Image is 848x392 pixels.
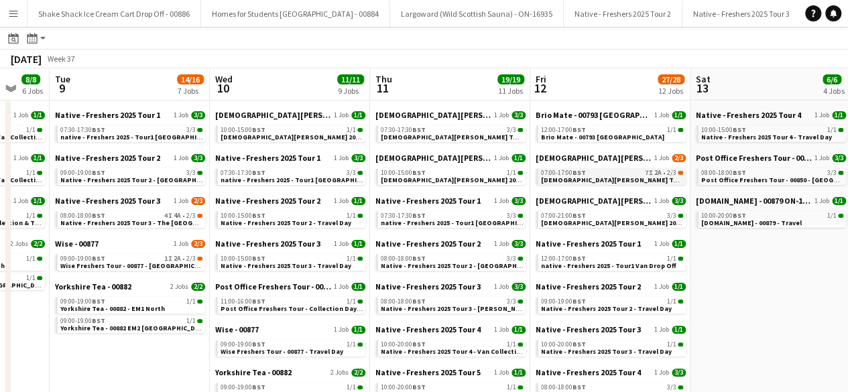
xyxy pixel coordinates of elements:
span: 1 Job [334,154,349,162]
span: 08:00-18:00 [60,212,105,219]
span: 1/1 [351,197,365,205]
span: 1 Job [494,283,509,291]
a: Wise - 008771 Job2/3 [55,239,205,249]
span: 10:00-15:00 [701,127,746,133]
span: Native - Freshers 2025 Tour 1 [55,110,160,120]
a: 12:00-17:00BST1/1native - Freshers 2025 - Tour1 Van Drop Off [541,254,683,269]
span: BST [92,297,105,306]
span: 1/1 [347,255,356,262]
span: 1/1 [507,170,516,176]
span: Lady Garden 2025 Tour 2 - 00848 - Travel Day [381,176,605,184]
a: Native - Freshers 2025 Tour 11 Job1/1 [536,239,686,249]
span: 1/1 [347,127,356,133]
span: 10:00-20:00 [541,341,586,348]
span: BST [412,297,426,306]
a: Native - Freshers 2025 Tour 31 Job3/3 [375,281,526,291]
span: 1 Job [174,154,188,162]
span: 07:30-17:30 [60,127,105,133]
span: BST [733,125,746,134]
span: 1/1 [672,111,686,119]
span: Native - Freshers 2025 Tour 4 [696,110,801,120]
a: 10:00-15:00BST1/1Native - Freshers 2025 Tour 2 - Travel Day [221,211,363,226]
span: 3/3 [186,170,196,176]
div: Post Office Freshers Tour - 008501 Job3/308:00-18:00BST3/3Post Office Freshers Tour - 00850 - [GE... [696,153,846,196]
span: 1/1 [832,197,846,205]
a: Native - Freshers 2025 Tour 31 Job1/1 [536,324,686,334]
span: 09:00-19:00 [60,255,105,262]
span: Native - Freshers 2025 Tour 4 [536,367,641,377]
span: 1 Job [494,197,509,205]
span: 1/1 [351,326,365,334]
span: 1 Job [174,197,188,205]
span: 4A [174,212,181,219]
a: 07:00-17:00BST7I2A•2/3[DEMOGRAPHIC_DATA][PERSON_NAME] Tour 1 - 00848 - [GEOGRAPHIC_DATA] [541,168,683,184]
span: 1 Job [654,326,669,334]
span: 1 Job [334,283,349,291]
span: 07:30-17:30 [381,127,426,133]
span: 3/3 [347,170,356,176]
span: Wise Freshers Tour - 00877 - St Andrews University [60,261,270,270]
span: Yorkshire Tea - 00882 EM2 Midlands [60,324,209,332]
span: 2/3 [191,240,205,248]
span: Wise - 00877 [215,324,259,334]
span: Native - Freshers 2025 Tour 3 - The University of West Scotland [60,218,239,227]
span: 1/1 [667,298,676,305]
div: Native - Freshers 2025 Tour 41 Job1/110:00-20:00BST1/1Native - Freshers 2025 Tour 4 - Van Collect... [375,324,526,367]
div: Brio Mate - 00793 [GEOGRAPHIC_DATA]1 Job1/112:00-17:00BST1/1Brio Mate - 00793 [GEOGRAPHIC_DATA] [536,110,686,153]
div: Yorkshire Tea - 008822 Jobs2/209:00-19:00BST1/1Yorkshire Tea - 00882 - EM1 North09:00-19:00BST1/1... [55,281,205,336]
div: Native - Freshers 2025 Tour 41 Job1/110:00-15:00BST1/1Native - Freshers 2025 Tour 4 - Travel Day [696,110,846,153]
div: Post Office Freshers Tour - 008501 Job1/111:00-16:00BST1/1Post Office Freshers Tour - Collection ... [215,281,365,324]
span: 3/3 [827,170,837,176]
span: 09:00-19:00 [60,298,105,305]
span: 1/1 [827,127,837,133]
span: Yorkshire Tea - 00882 [55,281,131,291]
a: 10:00-15:00BST1/1[DEMOGRAPHIC_DATA][PERSON_NAME] 2025 Tour 2 - 00848 - Travel Day [381,168,523,184]
span: 1/1 [827,212,837,219]
a: Native - Freshers 2025 Tour 31 Job2/3 [55,196,205,206]
span: 1/1 [832,111,846,119]
div: Native - Freshers 2025 Tour 21 Job1/109:00-19:00BST1/1Native - Freshers 2025 Tour 2 - Travel Day [536,281,686,324]
div: Native - Freshers 2025 Tour 11 Job3/307:30-17:30BST3/3native - Freshers 2025 - Tour1 [GEOGRAPHIC_... [215,153,365,196]
div: Native - Freshers 2025 Tour 11 Job1/112:00-17:00BST1/1native - Freshers 2025 - Tour1 Van Drop Off [536,239,686,281]
span: 1 Job [494,240,509,248]
span: 1 Job [13,154,28,162]
a: Native - Freshers 2025 Tour 11 Job3/3 [215,153,365,163]
span: native - Freshers 2025 - Tour1 Van Drop Off [541,261,676,270]
span: Trip.com - 00879 - Travel [701,218,802,227]
span: BST [92,316,105,325]
span: 3/3 [507,212,516,219]
span: BST [412,168,426,177]
span: 3/3 [511,197,526,205]
a: [DEMOGRAPHIC_DATA][PERSON_NAME] 2025 Tour 2 - 008481 Job3/3 [536,196,686,206]
span: 1/1 [186,298,196,305]
span: 07:00-17:00 [541,170,586,176]
span: Brio Mate - 00793 Birmingham [536,110,652,120]
span: 1/1 [26,212,36,219]
span: BST [92,211,105,220]
a: [DEMOGRAPHIC_DATA][PERSON_NAME] 2025 Tour 2 - 008481 Job1/1 [375,153,526,163]
span: 1 Job [654,197,669,205]
span: Trip.com - 00879 ON-16211 [696,196,812,206]
span: 1 Job [334,197,349,205]
span: 1 Job [654,111,669,119]
button: Shake Shack Ice Cream Cart Drop Off - 00886 [27,1,201,27]
span: Lady Garden 2025 Tour 2 - 00848 [215,110,331,120]
span: Lady Garden 2025 Tour 1 - 00848 [536,153,652,163]
a: 11:00-16:00BST1/1Post Office Freshers Tour - Collection Day - 00850 [221,297,363,312]
span: BST [572,297,586,306]
span: native - Freshers 2025 - Tour1 Glasgow Caledonian [60,133,223,141]
span: 2/3 [186,212,196,219]
span: 1 Job [654,283,669,291]
a: 08:00-18:00BST3/3Native - Freshers 2025 Tour 3 - [PERSON_NAME] University [381,297,523,312]
span: Native - Freshers 2025 Tour 2 [375,239,481,249]
span: BST [92,254,105,263]
span: 1/1 [511,326,526,334]
span: 1 Job [814,154,829,162]
span: BST [733,211,746,220]
span: Native - Freshers 2025 Tour 1 [375,196,481,206]
a: Yorkshire Tea - 008822 Jobs2/2 [55,281,205,291]
span: BST [572,168,586,177]
span: BST [252,211,265,220]
span: Native - Freshers 2025 Tour 2 [215,196,320,206]
span: 2/3 [672,154,686,162]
